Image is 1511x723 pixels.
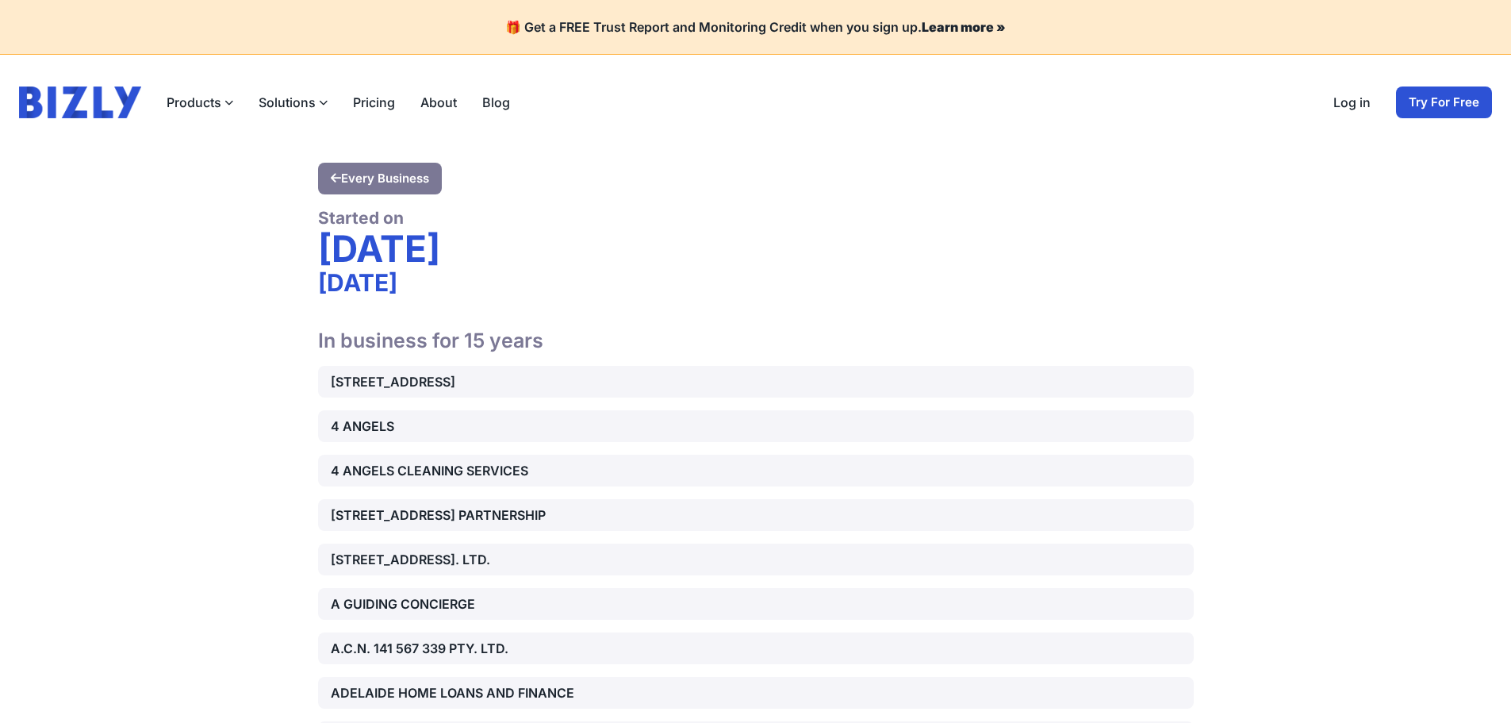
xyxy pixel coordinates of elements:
[353,93,395,112] a: Pricing
[318,633,1194,664] a: A.C.N. 141 567 339 PTY. LTD.
[331,683,610,702] div: ADELAIDE HOME LOANS AND FINANCE
[167,93,233,112] button: Products
[1396,87,1492,118] a: Try For Free
[331,372,610,391] div: [STREET_ADDRESS]
[318,229,1194,268] div: [DATE]
[259,93,328,112] button: Solutions
[318,410,1194,442] a: 4 ANGELS
[331,506,610,525] div: [STREET_ADDRESS] PARTNERSHIP
[318,268,1194,297] div: [DATE]
[318,544,1194,575] a: [STREET_ADDRESS]. LTD.
[1333,93,1371,112] a: Log in
[318,366,1194,398] a: [STREET_ADDRESS]
[331,550,610,569] div: [STREET_ADDRESS]. LTD.
[420,93,457,112] a: About
[318,310,1194,353] h2: In business for 15 years
[482,93,510,112] a: Blog
[331,594,610,613] div: A GUIDING CONCIERGE
[331,639,610,658] div: A.C.N. 141 567 339 PTY. LTD.
[318,455,1194,486] a: 4 ANGELS CLEANING SERVICES
[331,461,610,480] div: 4 ANGELS CLEANING SERVICES
[318,588,1194,620] a: A GUIDING CONCIERGE
[922,19,1006,35] a: Learn more »
[318,499,1194,531] a: [STREET_ADDRESS] PARTNERSHIP
[318,163,442,194] a: Every Business
[318,677,1194,709] a: ADELAIDE HOME LOANS AND FINANCE
[331,417,610,436] div: 4 ANGELS
[19,19,1492,35] h4: 🎁 Get a FREE Trust Report and Monitoring Credit when you sign up.
[318,207,1194,229] div: Started on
